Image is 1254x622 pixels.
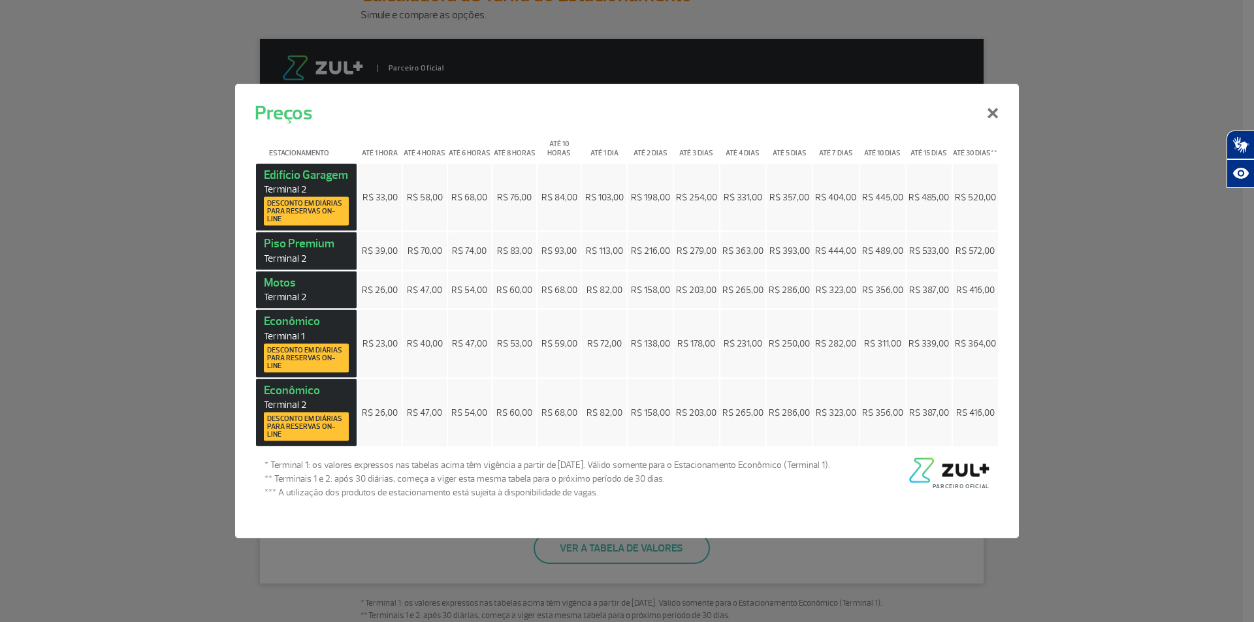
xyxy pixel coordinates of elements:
span: R$ 82,00 [587,284,622,295]
span: R$ 83,00 [497,245,532,257]
span: R$ 286,00 [769,284,810,295]
span: R$ 393,00 [769,245,810,257]
th: Até 7 dias [813,129,858,162]
span: R$ 76,00 [497,191,532,202]
span: R$ 68,00 [541,284,577,295]
span: R$ 60,00 [496,407,532,418]
span: R$ 231,00 [724,338,762,349]
span: R$ 323,00 [816,284,856,295]
span: R$ 54,00 [451,284,487,295]
strong: Edifício Garagem [264,167,349,226]
span: R$ 103,00 [585,191,624,202]
span: R$ 485,00 [908,191,949,202]
span: R$ 323,00 [816,407,856,418]
strong: Motos [264,275,349,303]
span: R$ 416,00 [956,407,995,418]
span: R$ 40,00 [407,338,443,349]
strong: Econômico [264,382,349,441]
span: R$ 198,00 [631,191,670,202]
span: R$ 387,00 [909,284,949,295]
span: R$ 54,00 [451,407,487,418]
span: R$ 47,00 [407,284,442,295]
span: R$ 23,00 [362,338,398,349]
span: R$ 572,00 [956,245,995,257]
span: Parceiro Oficial [933,483,989,490]
span: R$ 60,00 [496,284,532,295]
span: R$ 363,00 [722,245,764,257]
span: R$ 82,00 [587,407,622,418]
span: R$ 53,00 [497,338,532,349]
th: Até 2 dias [628,129,672,162]
span: R$ 203,00 [676,284,716,295]
th: Até 5 dias [767,129,812,162]
span: R$ 404,00 [815,191,856,202]
span: Desconto em diárias para reservas on-line [267,415,346,439]
span: R$ 216,00 [631,245,670,257]
span: R$ 311,00 [864,338,901,349]
span: Desconto em diárias para reservas on-line [267,346,346,369]
th: Até 10 horas [538,129,581,162]
span: R$ 520,00 [955,191,996,202]
span: R$ 68,00 [451,191,487,202]
span: R$ 158,00 [631,284,670,295]
span: R$ 93,00 [541,245,577,257]
span: R$ 489,00 [862,245,903,257]
span: R$ 113,00 [586,245,623,257]
span: R$ 265,00 [722,284,764,295]
span: R$ 387,00 [909,407,949,418]
span: R$ 331,00 [724,191,762,202]
span: R$ 84,00 [541,191,577,202]
span: R$ 444,00 [815,245,856,257]
span: R$ 47,00 [452,338,487,349]
span: R$ 72,00 [587,338,622,349]
span: * Terminal 1: os valores expressos nas tabelas acima têm vigência a partir de [DATE]. Válido some... [265,458,830,472]
span: Desconto em diárias para reservas on-line [267,200,346,223]
h5: Preços [255,98,312,127]
span: ** Terminais 1 e 2: após 30 diárias, começa a viger esta mesma tabela para o próximo período de 3... [265,472,830,486]
span: R$ 68,00 [541,407,577,418]
th: Até 4 dias [720,129,765,162]
th: Até 30 dias** [953,129,998,162]
span: R$ 364,00 [955,338,996,349]
th: Até 4 horas [403,129,447,162]
th: Até 6 horas [448,129,492,162]
span: R$ 279,00 [677,245,716,257]
button: Close [976,87,1010,134]
strong: Piso Premium [264,236,349,265]
th: Até 15 dias [907,129,952,162]
strong: Econômico [264,314,349,373]
button: Abrir tradutor de língua de sinais. [1227,131,1254,159]
span: Terminal 1 [264,330,349,342]
th: Estacionamento [256,129,357,162]
button: Abrir recursos assistivos. [1227,159,1254,188]
span: R$ 39,00 [362,245,398,257]
span: R$ 26,00 [362,284,398,295]
span: R$ 357,00 [769,191,809,202]
span: R$ 250,00 [769,338,810,349]
span: R$ 339,00 [908,338,949,349]
span: R$ 178,00 [677,338,715,349]
span: R$ 158,00 [631,407,670,418]
th: Até 10 dias [860,129,905,162]
th: Até 8 horas [492,129,536,162]
th: Até 3 dias [674,129,719,162]
span: R$ 445,00 [862,191,903,202]
span: R$ 138,00 [631,338,670,349]
span: Terminal 2 [264,183,349,196]
span: R$ 356,00 [862,284,903,295]
span: Terminal 2 [264,252,349,264]
span: R$ 33,00 [362,191,398,202]
span: Terminal 2 [264,291,349,303]
span: *** A utilização dos produtos de estacionamento está sujeita à disponibilidade de vagas. [265,486,830,499]
span: R$ 533,00 [909,245,949,257]
span: R$ 265,00 [722,407,764,418]
div: Plugin de acessibilidade da Hand Talk. [1227,131,1254,188]
span: R$ 203,00 [676,407,716,418]
span: R$ 356,00 [862,407,903,418]
span: R$ 286,00 [769,407,810,418]
img: logo-zul-black.png [906,458,989,483]
span: R$ 47,00 [407,407,442,418]
span: Terminal 2 [264,399,349,411]
span: R$ 254,00 [676,191,717,202]
span: R$ 59,00 [541,338,577,349]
